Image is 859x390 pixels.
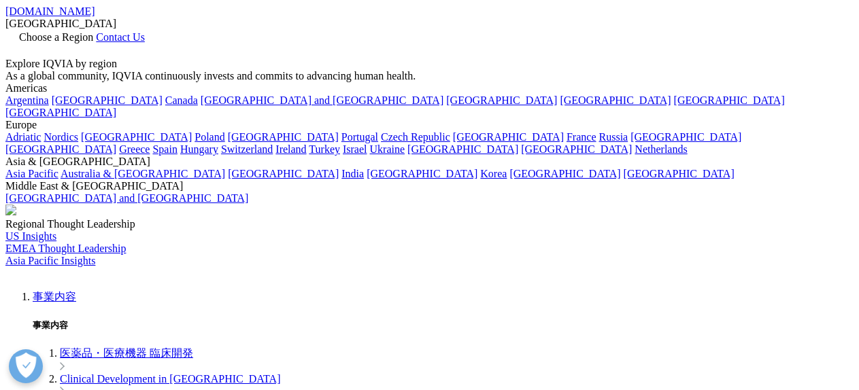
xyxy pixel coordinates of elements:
a: Contact Us [96,31,145,43]
a: [GEOGRAPHIC_DATA] [674,94,785,106]
a: [GEOGRAPHIC_DATA] [5,143,116,155]
a: [GEOGRAPHIC_DATA] [560,94,671,106]
a: [GEOGRAPHIC_DATA] and [GEOGRAPHIC_DATA] [201,94,443,106]
div: As a global community, IQVIA continuously invests and commits to advancing human health. [5,70,854,82]
a: Russia [599,131,628,143]
div: [GEOGRAPHIC_DATA] [5,18,854,30]
a: Australia & [GEOGRAPHIC_DATA] [61,168,225,179]
a: [GEOGRAPHIC_DATA] [5,107,116,118]
a: Spain [152,143,177,155]
a: India [341,168,364,179]
a: Greece [119,143,150,155]
a: [GEOGRAPHIC_DATA] [407,143,518,155]
a: Ukraine [370,143,405,155]
a: Adriatic [5,131,41,143]
a: Turkey [309,143,340,155]
a: Korea [480,168,507,179]
a: Poland [195,131,224,143]
a: Czech Republic [381,131,450,143]
h5: 事業内容 [33,319,854,332]
a: France [567,131,596,143]
a: Israel [343,143,367,155]
a: [GEOGRAPHIC_DATA] [52,94,163,106]
a: 事業内容 [33,291,76,302]
a: [GEOGRAPHIC_DATA] [509,168,620,179]
a: [GEOGRAPHIC_DATA] [446,94,557,106]
div: Europe [5,119,854,131]
a: [GEOGRAPHIC_DATA] [521,143,632,155]
span: Choose a Region [19,31,93,43]
div: Asia & [GEOGRAPHIC_DATA] [5,156,854,168]
a: [GEOGRAPHIC_DATA] and [GEOGRAPHIC_DATA] [5,192,248,204]
a: Portugal [341,131,378,143]
a: [GEOGRAPHIC_DATA] [228,131,339,143]
a: [GEOGRAPHIC_DATA] [624,168,735,179]
a: Nordics [44,131,78,143]
a: Clinical Development in [GEOGRAPHIC_DATA] [60,373,280,385]
button: 打开偏好 [9,349,43,383]
a: [DOMAIN_NAME] [5,5,95,17]
a: EMEA Thought Leadership [5,243,126,254]
a: US Insights [5,230,56,242]
a: [GEOGRAPHIC_DATA] [228,168,339,179]
a: [GEOGRAPHIC_DATA] [367,168,477,179]
a: Ireland [275,143,306,155]
div: Americas [5,82,854,94]
a: [GEOGRAPHIC_DATA] [453,131,564,143]
a: [GEOGRAPHIC_DATA] [81,131,192,143]
div: Explore IQVIA by region [5,58,854,70]
a: Asia Pacific [5,168,58,179]
img: 2093_analyzing-data-using-big-screen-display-and-laptop.png [5,205,16,215]
a: [GEOGRAPHIC_DATA] [630,131,741,143]
a: Netherlands [635,143,687,155]
a: Hungary [180,143,218,155]
a: 医薬品・医療機器 臨床開発 [60,347,193,359]
div: Regional Thought Leadership [5,218,854,230]
a: Asia Pacific Insights [5,255,95,266]
a: Argentina [5,94,49,106]
a: Canada [165,94,198,106]
div: Middle East & [GEOGRAPHIC_DATA] [5,180,854,192]
a: Switzerland [221,143,273,155]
